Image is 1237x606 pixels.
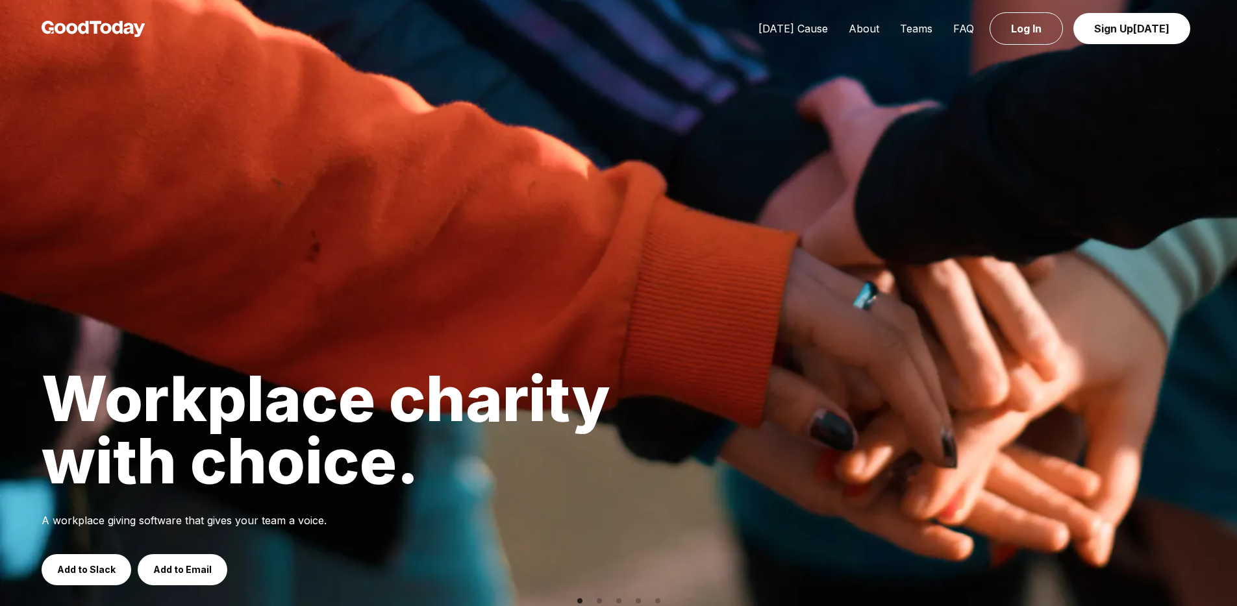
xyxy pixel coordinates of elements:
[138,554,227,585] a: Add to Email
[42,21,145,37] img: GoodToday
[42,367,1195,492] h1: Workplace charity with choice.
[42,554,131,585] a: Add to Slack
[1133,22,1169,35] span: [DATE]
[1073,13,1190,44] a: Sign Up[DATE]
[838,22,890,35] a: About
[42,513,1195,528] p: A workplace giving software that gives your team a voice.
[748,22,838,35] a: [DATE] Cause
[990,12,1063,45] a: Log In
[890,22,943,35] a: Teams
[943,22,984,35] a: FAQ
